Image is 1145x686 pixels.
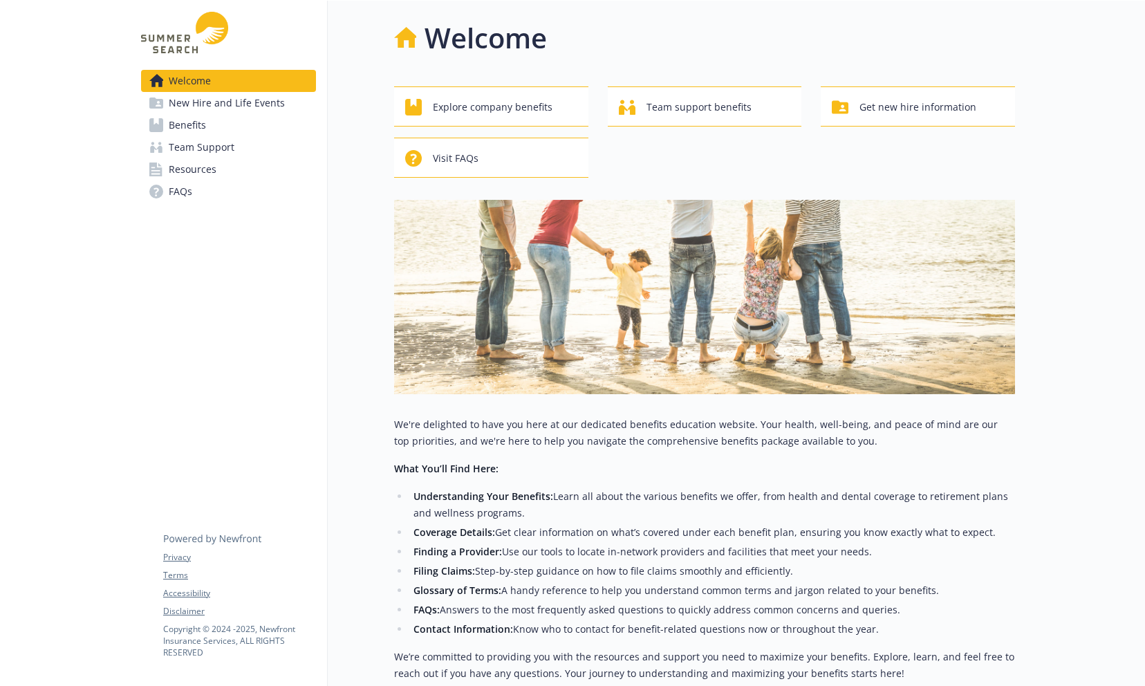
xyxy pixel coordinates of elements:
[394,462,499,475] strong: What You’ll Find Here:
[413,490,553,503] strong: Understanding Your Benefits:
[141,158,316,180] a: Resources
[413,584,501,597] strong: Glossary of Terms:
[141,92,316,114] a: New Hire and Life Events
[413,603,440,616] strong: FAQs:
[163,551,315,564] a: Privacy
[409,582,1015,599] li: A handy reference to help you understand common terms and jargon related to your benefits.
[394,138,588,178] button: Visit FAQs
[409,488,1015,521] li: Learn all about the various benefits we offer, from health and dental coverage to retirement plan...
[163,605,315,618] a: Disclaimer
[141,136,316,158] a: Team Support
[169,136,234,158] span: Team Support
[409,602,1015,618] li: Answers to the most frequently asked questions to quickly address common concerns and queries.
[859,94,976,120] span: Get new hire information
[413,564,475,577] strong: Filing Claims:
[394,200,1015,394] img: overview page banner
[163,587,315,600] a: Accessibility
[169,92,285,114] span: New Hire and Life Events
[409,524,1015,541] li: Get clear information on what’s covered under each benefit plan, ensuring you know exactly what t...
[409,621,1015,638] li: Know who to contact for benefit-related questions now or throughout the year.
[141,114,316,136] a: Benefits
[433,94,552,120] span: Explore company benefits
[394,649,1015,682] p: We’re committed to providing you with the resources and support you need to maximize your benefit...
[141,180,316,203] a: FAQs
[163,623,315,658] p: Copyright © 2024 - 2025 , Newfront Insurance Services, ALL RIGHTS RESERVED
[425,17,547,59] h1: Welcome
[433,145,478,171] span: Visit FAQs
[394,416,1015,449] p: We're delighted to have you here at our dedicated benefits education website. Your health, well-b...
[141,70,316,92] a: Welcome
[169,114,206,136] span: Benefits
[409,544,1015,560] li: Use our tools to locate in-network providers and facilities that meet your needs.
[646,94,752,120] span: Team support benefits
[413,622,513,636] strong: Contact Information:
[169,70,211,92] span: Welcome
[413,545,502,558] strong: Finding a Provider:
[394,86,588,127] button: Explore company benefits
[413,526,495,539] strong: Coverage Details:
[163,569,315,582] a: Terms
[169,158,216,180] span: Resources
[169,180,192,203] span: FAQs
[409,563,1015,580] li: Step-by-step guidance on how to file claims smoothly and efficiently.
[821,86,1015,127] button: Get new hire information
[608,86,802,127] button: Team support benefits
